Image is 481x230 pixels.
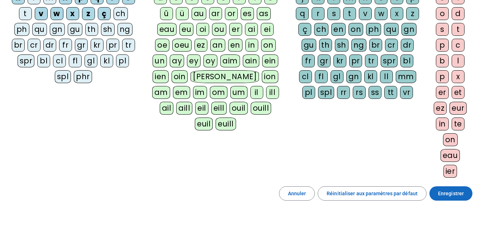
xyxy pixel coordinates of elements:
[210,86,227,99] div: om
[262,54,278,67] div: ein
[193,86,207,99] div: im
[384,23,399,36] div: qu
[245,23,258,36] div: ai
[349,54,362,67] div: pr
[365,54,378,67] div: tr
[50,7,63,20] div: w
[401,23,417,36] div: gn
[187,54,201,67] div: ey
[351,39,366,52] div: ng
[333,54,346,67] div: kr
[216,118,236,130] div: euill
[209,7,222,20] div: ar
[443,133,458,146] div: on
[346,70,361,83] div: gn
[230,86,247,99] div: um
[245,39,258,52] div: in
[261,23,274,36] div: ei
[12,39,25,52] div: br
[348,23,363,36] div: on
[66,7,79,20] div: x
[153,54,167,67] div: un
[153,70,169,83] div: ien
[434,102,447,115] div: ez
[170,54,184,67] div: ay
[82,7,95,20] div: z
[261,39,276,52] div: on
[314,23,328,36] div: ch
[375,7,388,20] div: w
[59,39,72,52] div: fr
[452,118,465,130] div: te
[116,54,129,67] div: pl
[55,70,71,83] div: spl
[85,23,98,36] div: th
[384,86,397,99] div: tt
[369,39,382,52] div: br
[318,54,331,67] div: gr
[279,186,315,201] button: Annuler
[173,86,190,99] div: em
[385,39,398,52] div: cr
[176,102,192,115] div: aill
[203,54,217,67] div: oy
[449,102,467,115] div: eur
[369,86,381,99] div: ss
[335,39,348,52] div: sh
[436,54,449,67] div: b
[353,86,366,99] div: rs
[196,23,209,36] div: oi
[220,54,240,67] div: aim
[172,39,192,52] div: oeu
[157,23,177,36] div: eau
[436,86,449,99] div: er
[69,54,82,67] div: fl
[318,86,335,99] div: spl
[19,7,32,20] div: t
[400,86,413,99] div: vr
[18,54,35,67] div: spr
[228,39,242,52] div: en
[243,54,260,67] div: ain
[37,54,50,67] div: bl
[257,7,271,20] div: as
[390,7,403,20] div: x
[194,39,207,52] div: ez
[302,39,316,52] div: gu
[327,7,340,20] div: s
[436,39,449,52] div: p
[452,7,465,20] div: d
[296,7,309,20] div: q
[452,70,465,83] div: x
[438,189,464,198] span: Enregistrer
[98,7,111,20] div: ç
[241,7,254,20] div: es
[85,54,97,67] div: gl
[396,70,416,83] div: mm
[75,39,88,52] div: gr
[452,54,465,67] div: l
[452,23,465,36] div: t
[343,7,356,20] div: t
[315,70,328,83] div: fl
[331,23,346,36] div: en
[28,39,40,52] div: cr
[366,23,381,36] div: ph
[327,189,418,198] span: Réinitialiser aux paramètres par défaut
[179,23,193,36] div: eu
[50,23,65,36] div: gn
[364,70,377,83] div: kl
[35,7,48,20] div: v
[192,7,206,20] div: au
[74,70,92,83] div: phr
[172,70,188,83] div: oin
[319,39,332,52] div: th
[331,70,343,83] div: gl
[229,23,242,36] div: er
[288,189,306,198] span: Annuler
[106,39,119,52] div: pr
[195,102,208,115] div: eil
[452,39,465,52] div: c
[91,39,104,52] div: kr
[53,54,66,67] div: cl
